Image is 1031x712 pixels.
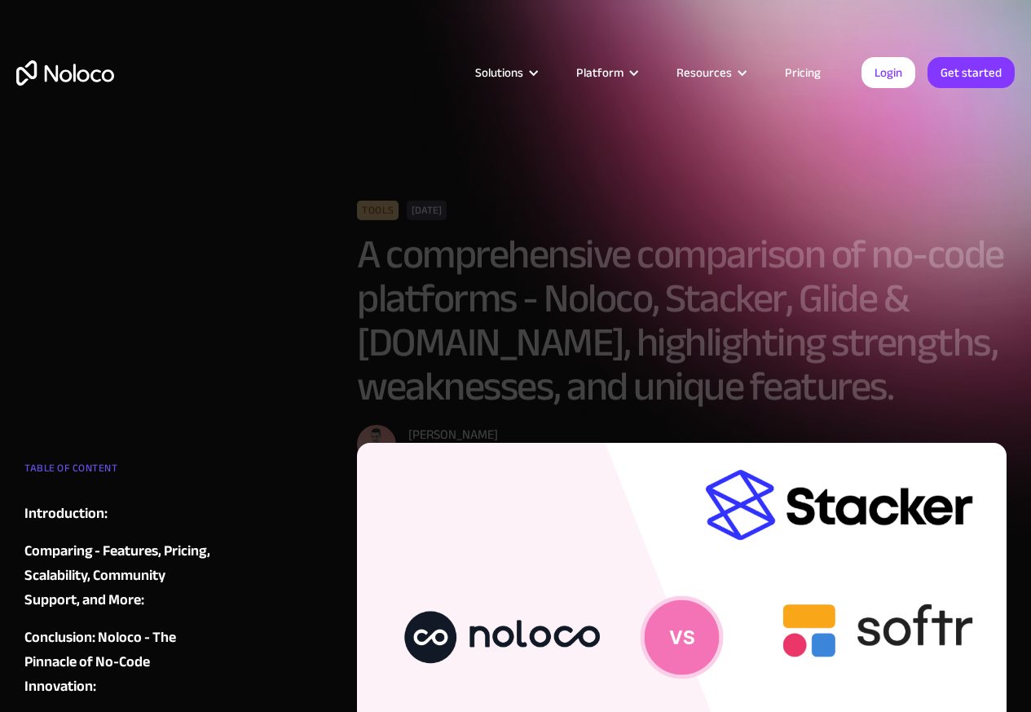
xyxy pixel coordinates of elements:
[576,62,623,83] div: Platform
[556,62,656,83] div: Platform
[24,626,218,699] a: Conclusion: Noloco - The Pinnacle of No-Code Innovation:
[24,502,108,526] div: Introduction:
[676,62,732,83] div: Resources
[861,57,915,88] a: Login
[24,539,218,612] a: Comparing - Features, Pricing, Scalability, Community Support, and More:
[24,502,218,526] a: Introduction:
[408,425,560,444] div: [PERSON_NAME]
[656,62,764,83] div: Resources
[764,62,841,83] a: Pricing
[357,232,1007,409] h1: A comprehensive comparison of no-code platforms - Noloco, Stacker, Glide & [DOMAIN_NAME], highlig...
[408,201,447,220] div: [DATE]
[475,62,523,83] div: Solutions
[455,62,556,83] div: Solutions
[16,60,114,86] a: home
[24,456,218,489] div: TABLE OF CONTENT
[357,201,399,220] div: Tools
[927,57,1015,88] a: Get started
